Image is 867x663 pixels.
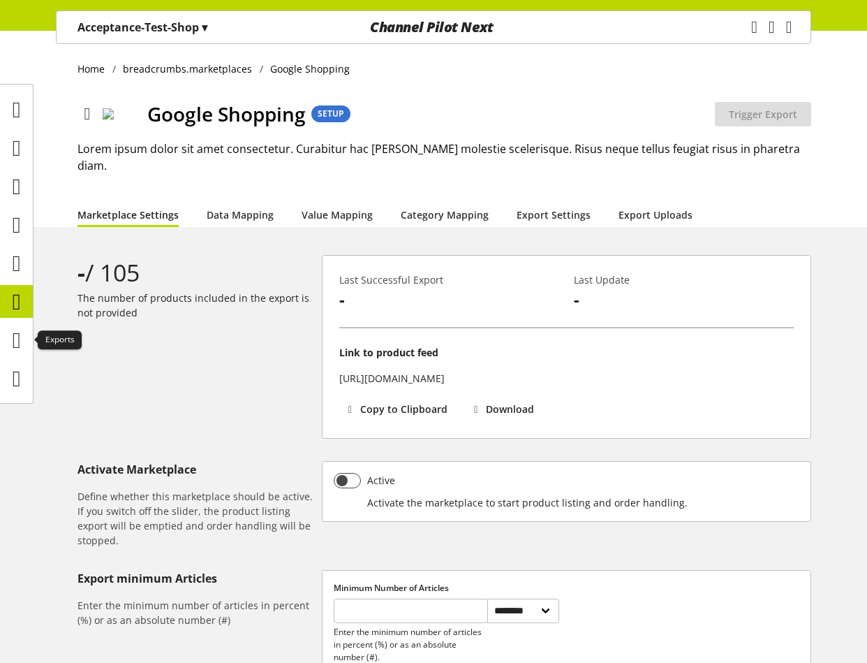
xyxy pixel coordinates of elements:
[103,108,142,119] img: logo
[729,107,797,122] span: Trigger Export
[339,272,559,287] p: Last Successful Export
[334,582,559,595] label: Minimum Number of Articles
[77,61,112,76] a: Home
[486,402,534,416] span: Download
[574,287,794,312] p: -
[77,598,316,627] h6: Enter the minimum number of articles in percent (%) or as an absolute number (#)
[574,272,794,287] p: Last Update
[77,207,179,222] a: Marketplace Settings
[38,330,82,350] div: Exports
[147,99,306,129] span: Google Shopping
[517,207,591,222] a: Export Settings
[77,570,316,587] h5: Export minimum Articles
[339,345,438,360] p: Link to product feed
[715,102,811,126] button: Trigger Export
[361,473,396,488] span: Active
[202,20,207,35] span: ▾
[339,287,559,312] p: -
[339,397,460,421] button: Copy to Clipboard
[77,140,811,174] h2: Lorem ipsum dolor sit amet consectetur. Curabitur hac [PERSON_NAME] molestie scelerisque. Risus n...
[339,371,445,386] p: [URL][DOMAIN_NAME]
[77,461,316,478] h5: Activate Marketplace
[116,61,260,76] a: breadcrumbs.marketplaces
[466,397,547,426] a: Download
[360,402,447,416] span: Copy to Clipboard
[77,255,316,291] div: / 105
[77,256,85,289] b: -
[618,207,692,222] a: Export Uploads
[77,489,316,548] h6: Define whether this marketplace should be active. If you switch off the slider, the product listi...
[302,207,373,222] a: Value Mapping
[466,397,547,421] button: Download
[401,207,489,222] a: Category Mapping
[77,291,316,320] p: The number of products included in the export is not provided
[207,207,274,222] a: Data Mapping
[56,10,811,44] nav: main navigation
[77,19,207,36] p: Acceptance-Test-Shop
[318,108,344,120] span: SETUP
[367,495,799,510] p: Activate the marketplace to start product listing and order handling.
